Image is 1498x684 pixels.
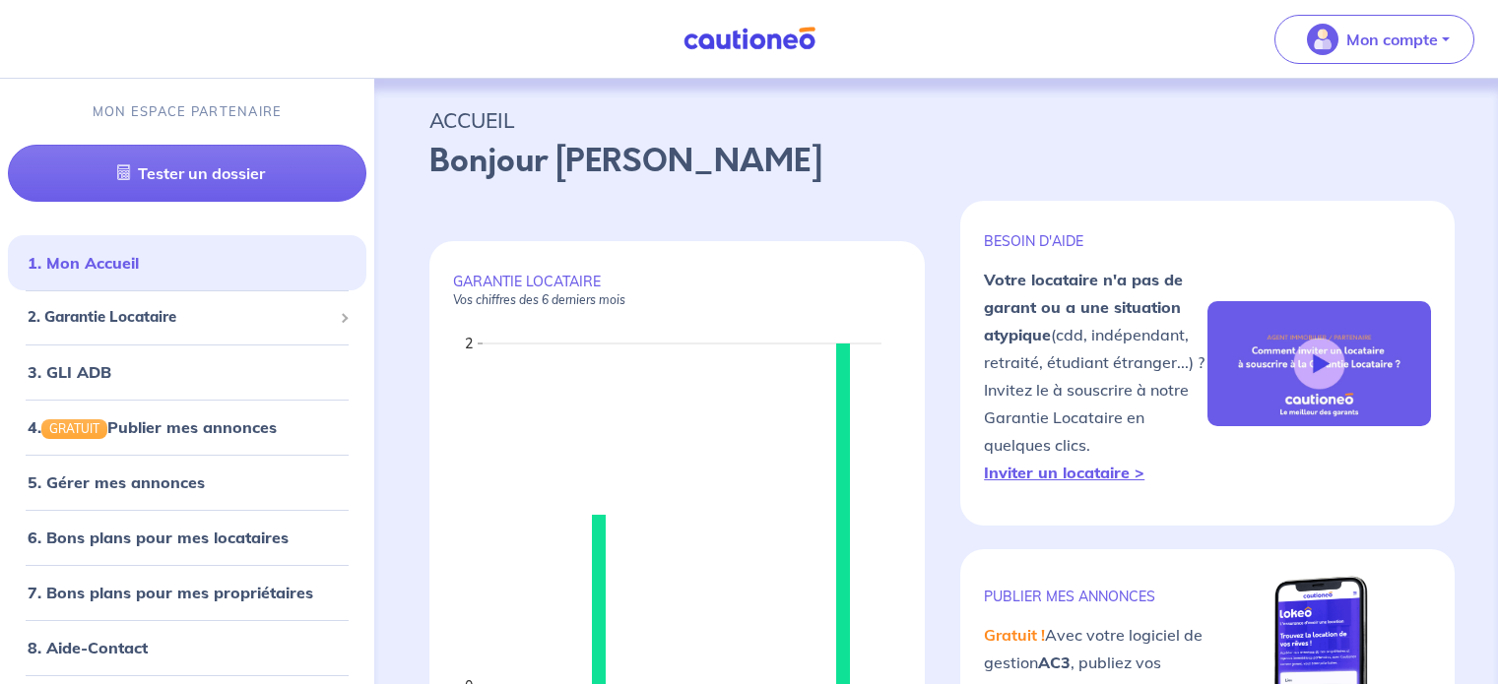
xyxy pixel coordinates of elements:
[984,588,1207,605] p: publier mes annonces
[8,298,366,337] div: 2. Garantie Locataire
[984,270,1183,344] strong: Votre locataire n'a pas de garant ou a une situation atypique
[1207,301,1431,427] img: video-gli-new-none.jpg
[28,253,139,273] a: 1. Mon Accueil
[465,335,473,352] text: 2
[8,243,366,282] div: 1. Mon Accueil
[93,102,283,121] p: MON ESPACE PARTENAIRE
[429,102,1443,138] p: ACCUEIL
[8,145,366,202] a: Tester un dossier
[984,463,1144,482] a: Inviter un locataire >
[453,292,625,307] em: Vos chiffres des 6 derniers mois
[8,407,366,447] div: 4.GRATUITPublier mes annonces
[984,625,1045,645] em: Gratuit !
[28,306,332,329] span: 2. Garantie Locataire
[28,638,148,657] a: 8. Aide-Contact
[676,27,823,51] img: Cautioneo
[8,352,366,392] div: 3. GLI ADB
[1346,28,1438,51] p: Mon compte
[8,628,366,667] div: 8. Aide-Contact
[1274,15,1474,64] button: illu_account_valid_menu.svgMon compte
[28,362,111,382] a: 3. GLI ADB
[984,266,1207,486] p: (cdd, indépendant, retraité, étudiant étranger...) ? Invitez le à souscrire à notre Garantie Loca...
[1038,653,1071,672] strong: AC3
[984,232,1207,250] p: BESOIN D'AIDE
[453,273,901,308] p: GARANTIE LOCATAIRE
[1307,24,1338,55] img: illu_account_valid_menu.svg
[8,573,366,612] div: 7. Bons plans pour mes propriétaires
[28,472,205,492] a: 5. Gérer mes annonces
[8,463,366,502] div: 5. Gérer mes annonces
[28,528,289,547] a: 6. Bons plans pour mes locataires
[429,138,1443,185] p: Bonjour [PERSON_NAME]
[28,583,313,602] a: 7. Bons plans pour mes propriétaires
[28,417,277,437] a: 4.GRATUITPublier mes annonces
[8,518,366,557] div: 6. Bons plans pour mes locataires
